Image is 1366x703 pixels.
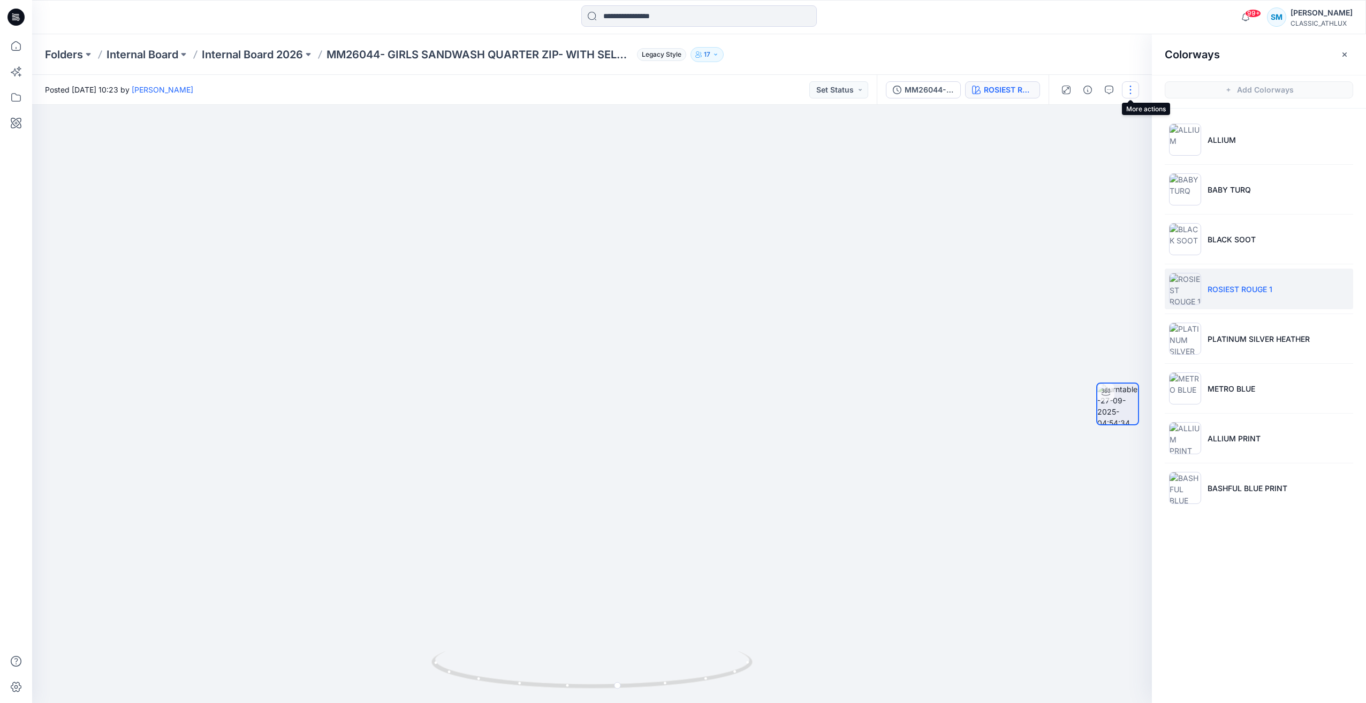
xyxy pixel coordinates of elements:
div: MM26044- GIRLS SANDWASH QUARTER ZIP- WITH SELF TRIM [905,84,954,96]
a: Internal Board [107,47,178,62]
img: turntable-27-09-2025-04:54:34 [1097,384,1138,424]
img: ALLIUM [1169,124,1201,156]
button: Legacy Style [633,47,686,62]
p: BLACK SOOT [1208,234,1256,245]
button: MM26044- GIRLS SANDWASH QUARTER ZIP- WITH SELF TRIM [886,81,961,98]
img: BLACK SOOT [1169,223,1201,255]
div: ROSIEST ROUGE 1 [984,84,1033,96]
a: [PERSON_NAME] [132,85,193,94]
div: [PERSON_NAME] [1291,6,1353,19]
img: ROSIEST ROUGE 1 [1169,273,1201,305]
button: Details [1079,81,1096,98]
button: ROSIEST ROUGE 1 [965,81,1040,98]
p: BASHFUL BLUE PRINT [1208,483,1287,494]
p: ROSIEST ROUGE 1 [1208,284,1272,295]
img: BABY TURQ [1169,173,1201,205]
p: BABY TURQ [1208,184,1251,195]
p: ALLIUM PRINT [1208,433,1261,444]
a: Internal Board 2026 [202,47,303,62]
span: 99+ [1245,9,1261,18]
img: METRO BLUE [1169,372,1201,404]
p: 17 [704,49,710,60]
img: ALLIUM PRINT [1169,422,1201,454]
span: Legacy Style [637,48,686,61]
p: ALLIUM [1208,134,1236,146]
div: CLASSIC_ATHLUX [1291,19,1353,27]
span: Posted [DATE] 10:23 by [45,84,193,95]
p: MM26044- GIRLS SANDWASH QUARTER ZIP- WITH SELF TRIM [327,47,633,62]
img: BASHFUL BLUE PRINT [1169,472,1201,504]
a: Folders [45,47,83,62]
div: SM [1267,7,1286,27]
img: PLATINUM SILVER HEATHER [1169,323,1201,355]
p: METRO BLUE [1208,383,1255,394]
p: PLATINUM SILVER HEATHER [1208,333,1310,345]
h2: Colorways [1165,48,1220,61]
button: 17 [690,47,724,62]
